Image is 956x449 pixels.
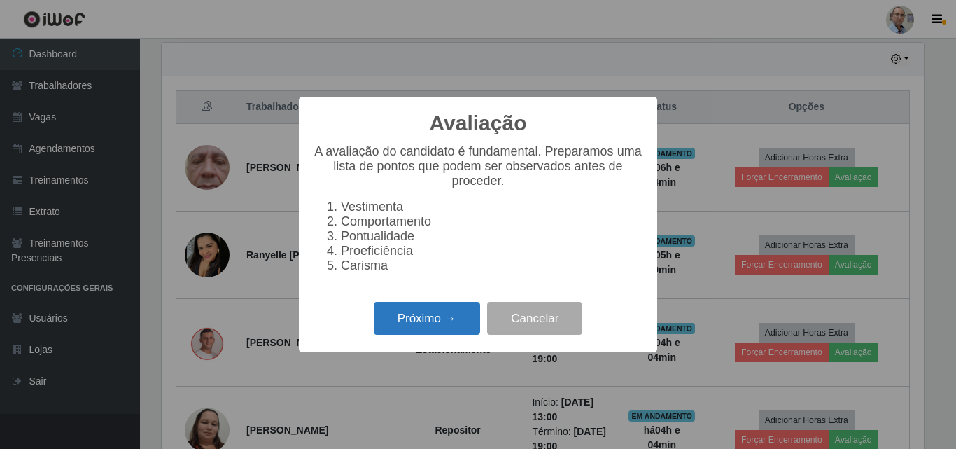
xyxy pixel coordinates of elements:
[341,229,643,244] li: Pontualidade
[313,144,643,188] p: A avaliação do candidato é fundamental. Preparamos uma lista de pontos que podem ser observados a...
[341,200,643,214] li: Vestimenta
[430,111,527,136] h2: Avaliação
[374,302,480,335] button: Próximo →
[487,302,582,335] button: Cancelar
[341,244,643,258] li: Proeficiência
[341,258,643,273] li: Carisma
[341,214,643,229] li: Comportamento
